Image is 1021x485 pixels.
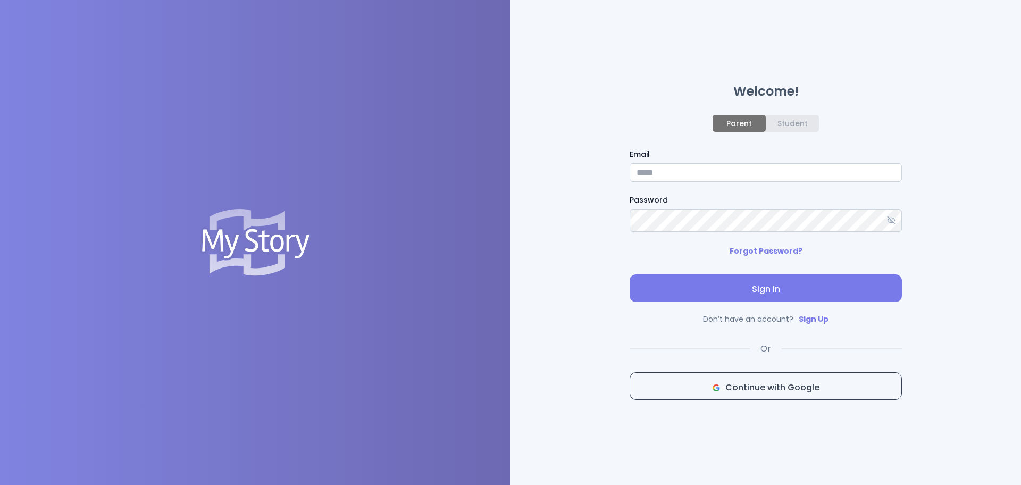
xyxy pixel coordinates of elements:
[730,245,802,257] p: Forgot Password?
[630,372,902,400] button: icon Continue with Google
[638,283,893,296] span: Sign In
[630,149,902,160] label: Email
[726,119,752,128] div: Parent
[713,384,720,391] img: icon
[630,313,902,325] p: Don’t have an account?
[630,274,902,302] button: Sign In
[630,85,902,98] h1: Welcome!
[777,119,808,128] div: Student
[760,342,771,355] span: Or
[200,209,311,276] img: Logo
[639,381,893,394] span: Continue with Google
[630,195,902,206] label: Password
[799,314,828,324] a: Sign Up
